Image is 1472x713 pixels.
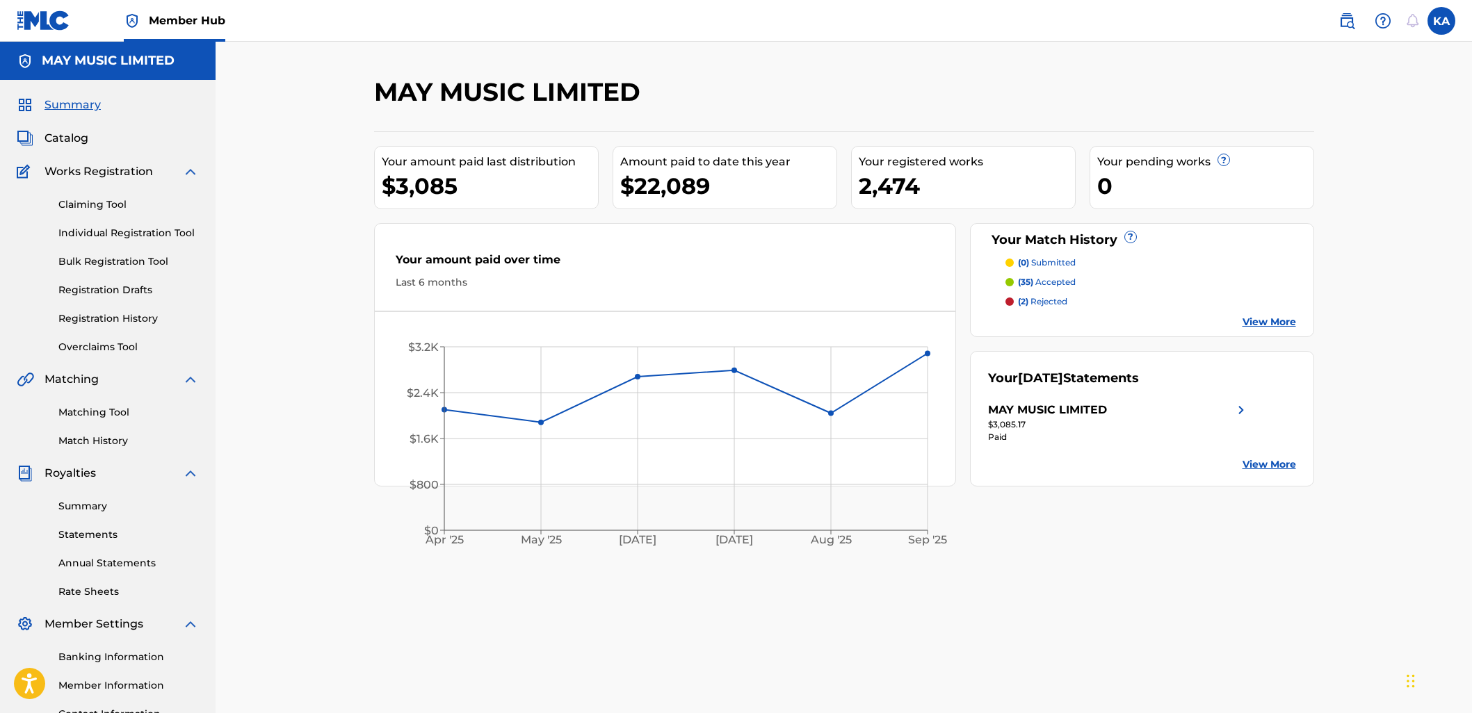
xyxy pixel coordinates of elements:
div: MAY MUSIC LIMITED [988,402,1107,418]
a: Registration Drafts [58,283,199,297]
a: Claiming Tool [58,197,199,212]
div: Your Statements [988,369,1139,388]
span: Matching [45,371,99,388]
a: Rate Sheets [58,584,199,599]
img: expand [182,465,199,482]
tspan: [DATE] [619,533,656,546]
tspan: $0 [424,524,439,537]
a: SummarySummary [17,97,101,113]
div: User Menu [1427,7,1455,35]
img: Catalog [17,130,33,147]
div: $3,085.17 [988,418,1249,431]
a: Public Search [1333,7,1361,35]
img: expand [182,616,199,632]
a: Match History [58,434,199,448]
div: Last 6 months [396,275,935,290]
a: Registration History [58,311,199,326]
tspan: $1.6K [410,432,439,445]
tspan: Aug '25 [809,533,851,546]
tspan: May '25 [520,533,561,546]
div: Your registered works [859,154,1075,170]
tspan: [DATE] [715,533,753,546]
span: Royalties [45,465,96,482]
a: (0) submitted [1005,256,1296,269]
a: (2) rejected [1005,295,1296,308]
a: Matching Tool [58,405,199,420]
a: Overclaims Tool [58,340,199,354]
img: Works Registration [17,163,35,180]
span: Catalog [45,130,88,147]
div: $3,085 [382,170,598,202]
img: right chevron icon [1233,402,1249,418]
a: Statements [58,527,199,542]
a: Annual Statements [58,556,199,571]
img: expand [182,371,199,388]
tspan: Sep '25 [908,533,947,546]
div: Help [1369,7,1397,35]
img: Accounts [17,53,33,69]
div: Your amount paid over time [396,252,935,275]
div: 2,474 [859,170,1075,202]
p: accepted [1018,276,1076,288]
a: View More [1243,457,1296,472]
span: ? [1125,231,1136,243]
span: Member Hub [149,13,225,28]
img: Member Settings [17,616,33,632]
img: expand [182,163,199,180]
span: (0) [1018,257,1029,268]
div: Notifications [1405,14,1419,28]
div: $22,089 [620,170,836,202]
img: Summary [17,97,33,113]
span: Summary [45,97,101,113]
a: Bulk Registration Tool [58,254,199,269]
a: MAY MUSIC LIMITEDright chevron icon$3,085.17Paid [988,402,1249,443]
h2: MAY MUSIC LIMITED [374,76,647,108]
div: Your pending works [1097,154,1313,170]
a: Banking Information [58,650,199,664]
div: 0 [1097,170,1313,202]
div: Drag [1407,660,1415,702]
a: Individual Registration Tool [58,226,199,240]
p: rejected [1018,295,1067,308]
h5: MAY MUSIC LIMITED [42,53,175,69]
p: submitted [1018,256,1076,269]
img: Matching [17,371,34,388]
span: (35) [1018,277,1033,287]
span: (2) [1018,296,1028,306]
div: Paid [988,431,1249,443]
span: [DATE] [1018,370,1063,386]
img: MLC Logo [17,10,70,31]
tspan: $2.4K [407,386,439,400]
img: Top Rightsholder [124,13,140,29]
a: View More [1243,315,1296,329]
a: Member Information [58,678,199,693]
div: Your Match History [988,231,1296,249]
iframe: Chat Widget [1402,646,1472,713]
tspan: $800 [410,478,439,491]
img: help [1375,13,1391,29]
a: Summary [58,499,199,514]
img: Royalties [17,465,33,482]
a: (35) accepted [1005,276,1296,288]
span: Works Registration [45,163,153,180]
tspan: $3.2K [408,341,439,354]
div: Amount paid to date this year [620,154,836,170]
span: Member Settings [45,616,143,632]
div: Your amount paid last distribution [382,154,598,170]
img: search [1338,13,1355,29]
span: ? [1218,154,1229,165]
a: CatalogCatalog [17,130,88,147]
tspan: Apr '25 [424,533,463,546]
